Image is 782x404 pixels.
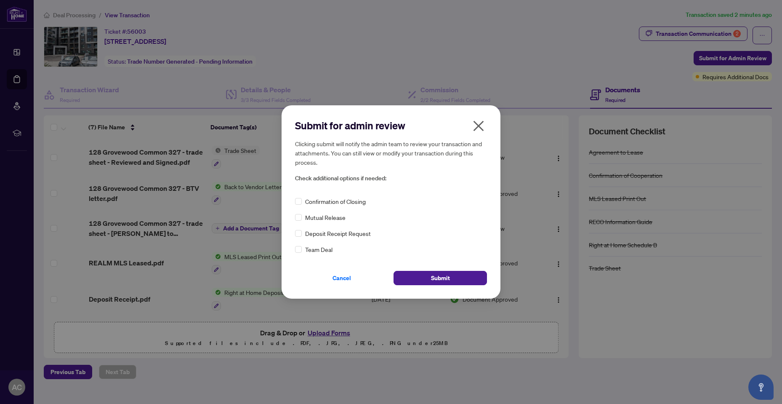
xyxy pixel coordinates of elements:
span: Confirmation of Closing [305,197,366,206]
button: Open asap [748,375,774,400]
span: Deposit Receipt Request [305,229,371,238]
span: Mutual Release [305,213,346,222]
span: close [472,119,485,133]
h2: Submit for admin review [295,119,487,132]
h5: Clicking submit will notify the admin team to review your transaction and attachments. You can st... [295,139,487,167]
span: Team Deal [305,245,332,254]
span: Check additional options if needed: [295,174,487,183]
button: Cancel [295,271,388,285]
span: Cancel [332,271,351,285]
span: Submit [431,271,450,285]
button: Submit [394,271,487,285]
